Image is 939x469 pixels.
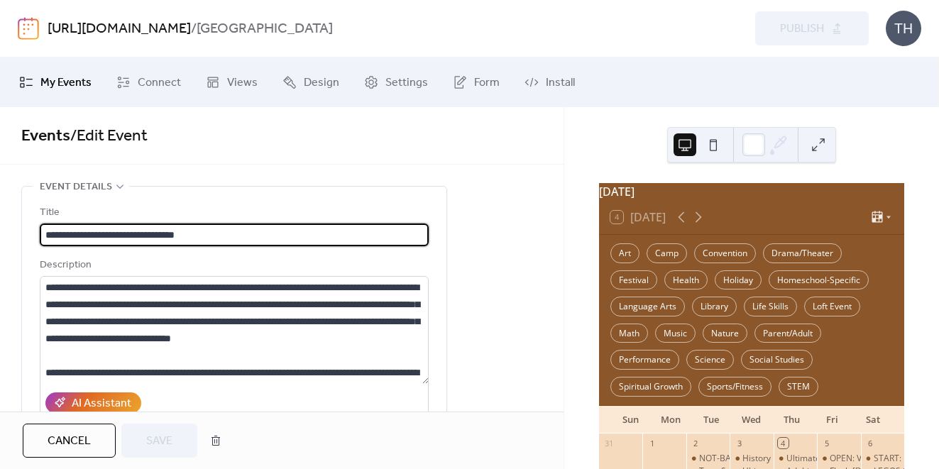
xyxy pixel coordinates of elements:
[651,406,691,434] div: Mon
[18,17,39,40] img: logo
[771,406,812,434] div: Thu
[227,75,258,92] span: Views
[741,350,813,370] div: Social Studies
[23,424,116,458] button: Cancel
[610,377,691,397] div: Spiritual Growth
[48,16,191,43] a: [URL][DOMAIN_NAME]
[70,121,148,152] span: / Edit Event
[742,453,918,465] div: History Museum at the Castle: Home [DATE]
[610,243,639,263] div: Art
[769,270,869,290] div: Homeschool-Specific
[886,11,921,46] div: TH
[812,406,852,434] div: Fri
[610,324,648,343] div: Math
[861,453,904,465] div: START: Fox Cities YMCA Lifeguard Training
[694,243,756,263] div: Convention
[731,406,771,434] div: Wed
[691,406,732,434] div: Tue
[48,433,91,450] span: Cancel
[804,297,860,316] div: Loft Event
[664,270,708,290] div: Health
[655,324,696,343] div: Music
[21,121,70,152] a: Events
[9,63,102,101] a: My Events
[610,297,685,316] div: Language Arts
[610,350,679,370] div: Performance
[647,438,657,448] div: 1
[353,63,439,101] a: Settings
[763,243,842,263] div: Drama/Theater
[610,406,651,434] div: Sun
[40,75,92,92] span: My Events
[106,63,192,101] a: Connect
[138,75,181,92] span: Connect
[40,179,112,196] span: Event details
[754,324,821,343] div: Parent/Adult
[730,453,773,465] div: History Museum at the Castle: Home School Day
[817,453,860,465] div: OPEN: VHS Resource Library
[821,438,832,448] div: 5
[715,270,762,290] div: Holiday
[385,75,428,92] span: Settings
[744,297,797,316] div: Life Skills
[865,438,876,448] div: 6
[272,63,350,101] a: Design
[852,406,893,434] div: Sat
[546,75,575,92] span: Install
[686,350,734,370] div: Science
[72,395,131,412] div: AI Assistant
[610,270,657,290] div: Festival
[703,324,747,343] div: Nature
[45,392,141,414] button: AI Assistant
[191,16,197,43] b: /
[474,75,500,92] span: Form
[599,183,904,200] div: [DATE]
[603,438,614,448] div: 31
[197,16,333,43] b: [GEOGRAPHIC_DATA]
[698,377,771,397] div: Sports/Fitness
[40,204,426,221] div: Title
[686,453,730,465] div: NOT-BACK-TO-SCHOOL HOMESCHOOL-FAMILY MOVIE EVENT
[691,438,701,448] div: 2
[774,453,817,465] div: Ultimate Fusion Athletics: Family Open Gym
[195,63,268,101] a: Views
[778,438,789,448] div: 4
[514,63,586,101] a: Install
[692,297,737,316] div: Library
[304,75,339,92] span: Design
[734,438,745,448] div: 3
[779,377,818,397] div: STEM
[647,243,687,263] div: Camp
[442,63,510,101] a: Form
[40,257,426,274] div: Description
